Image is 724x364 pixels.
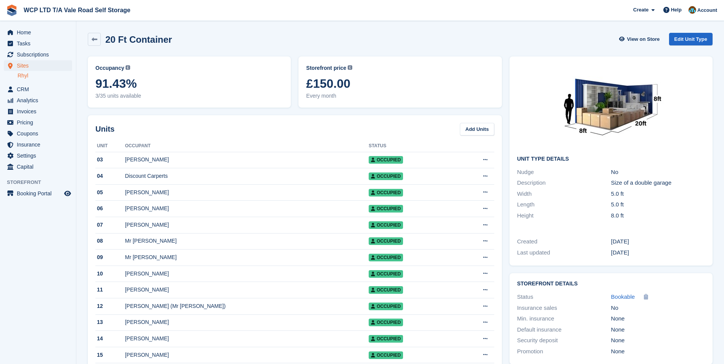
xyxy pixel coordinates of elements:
span: Create [633,6,648,14]
img: icon-info-grey-7440780725fd019a000dd9b08b2336e03edf1995a4989e88bcd33f0948082b44.svg [126,65,130,70]
div: Discount Carperts [125,172,368,180]
span: Invoices [17,106,63,117]
h2: Unit Type details [517,156,705,162]
div: None [611,314,705,323]
div: 07 [95,221,125,229]
div: 5.0 ft [611,200,705,209]
th: Status [369,140,455,152]
div: Security deposit [517,336,611,345]
div: 14 [95,335,125,343]
img: stora-icon-8386f47178a22dfd0bd8f6a31ec36ba5ce8667c1dd55bd0f319d3a0aa187defe.svg [6,5,18,16]
span: Every month [306,92,494,100]
th: Unit [95,140,125,152]
a: Edit Unit Type [669,33,713,45]
div: Size of a double garage [611,179,705,187]
div: [PERSON_NAME] [125,270,368,278]
span: Occupied [369,205,403,213]
div: [PERSON_NAME] (Mr [PERSON_NAME]) [125,302,368,310]
div: None [611,325,705,334]
img: 20-ft-container%20(41).jpg [554,64,668,150]
img: Kirsty williams [689,6,696,14]
div: 13 [95,318,125,326]
div: 05 [95,188,125,196]
span: Storefront price [306,64,346,72]
a: menu [4,128,72,139]
span: Coupons [17,128,63,139]
span: Storefront [7,179,76,186]
span: View on Store [627,35,660,43]
div: Height [517,211,611,220]
div: None [611,347,705,356]
div: [PERSON_NAME] [125,221,368,229]
div: [PERSON_NAME] [125,351,368,359]
span: Home [17,27,63,38]
a: menu [4,84,72,95]
a: menu [4,139,72,150]
div: Min. insurance [517,314,611,323]
span: Occupied [369,303,403,310]
span: Occupied [369,335,403,343]
span: Pricing [17,117,63,128]
img: icon-info-grey-7440780725fd019a000dd9b08b2336e03edf1995a4989e88bcd33f0948082b44.svg [348,65,352,70]
a: menu [4,106,72,117]
div: [PERSON_NAME] [125,156,368,164]
span: Tasks [17,38,63,49]
a: WCP LTD T/A Vale Road Self Storage [21,4,134,16]
a: menu [4,150,72,161]
div: Length [517,200,611,209]
span: Occupied [369,156,403,164]
a: Bookable [611,293,635,301]
div: Description [517,179,611,187]
span: Occupancy [95,64,124,72]
div: Created [517,237,611,246]
a: menu [4,38,72,49]
div: Promotion [517,347,611,356]
span: Settings [17,150,63,161]
div: 12 [95,302,125,310]
div: No [611,304,705,312]
span: 3/35 units available [95,92,283,100]
span: Help [671,6,682,14]
th: Occupant [125,140,368,152]
div: Mr [PERSON_NAME] [125,253,368,261]
a: menu [4,49,72,60]
div: 06 [95,205,125,213]
span: Occupied [369,270,403,278]
a: menu [4,95,72,106]
span: Capital [17,161,63,172]
span: Occupied [369,237,403,245]
span: Occupied [369,351,403,359]
div: 15 [95,351,125,359]
a: menu [4,161,72,172]
span: £150.00 [306,77,494,90]
div: [DATE] [611,237,705,246]
div: Insurance sales [517,304,611,312]
div: [PERSON_NAME] [125,335,368,343]
span: Bookable [611,293,635,300]
a: Add Units [460,123,494,135]
h2: Storefront Details [517,281,705,287]
div: Last updated [517,248,611,257]
div: 10 [95,270,125,278]
div: 11 [95,286,125,294]
span: 91.43% [95,77,283,90]
span: Occupied [369,172,403,180]
a: View on Store [618,33,663,45]
a: Rhyl [18,72,72,79]
div: [DATE] [611,248,705,257]
a: menu [4,60,72,71]
div: Mr [PERSON_NAME] [125,237,368,245]
div: No [611,168,705,177]
span: Occupied [369,221,403,229]
span: Occupied [369,254,403,261]
span: Booking Portal [17,188,63,199]
div: [PERSON_NAME] [125,205,368,213]
div: 5.0 ft [611,190,705,198]
span: Occupied [369,189,403,196]
div: Status [517,293,611,301]
div: [PERSON_NAME] [125,318,368,326]
a: menu [4,188,72,199]
span: Subscriptions [17,49,63,60]
span: Occupied [369,319,403,326]
div: Nudge [517,168,611,177]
